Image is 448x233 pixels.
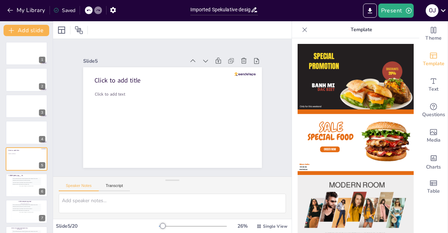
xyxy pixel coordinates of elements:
[12,210,41,211] div: All responses will be stacked vertically in chronological order.
[12,178,41,179] div: This is how individual responses will appear. Each response will be displayed in its own block.
[94,91,125,97] span: Click to add text
[298,109,414,175] img: thumb-2.png
[39,83,45,90] div: 2
[363,4,377,18] button: Export to PowerPoint
[12,180,41,181] div: Participants can submit text responses up to 200 characters long.
[39,57,45,63] div: 1
[12,183,41,185] div: All responses will be stacked vertically in chronological order.
[426,163,441,171] span: Charts
[56,223,159,229] div: Slide 5 / 20
[6,147,47,171] div: https://app.sendsteps.com/image/7b2877fe-6d/0ed7f19d-42e2-4ed3-b170-27cf9f5e1a61.pngClick to add ...
[59,183,99,191] button: Speaker Notes
[12,208,41,209] div: You can enable voting to let participants vote for their favorite responses.
[8,175,23,177] span: I 2050 fylder jeg __ år.
[378,4,414,18] button: Present
[39,215,45,221] div: 7
[419,149,448,174] div: Add charts and graphs
[18,201,31,204] span: I 2050 arbejder jeg med ______________
[83,58,185,64] div: Slide 5
[427,187,440,195] span: Table
[426,4,438,18] button: O J
[75,26,83,34] span: Position
[263,223,287,229] span: Single View
[12,212,41,213] div: More responses will appear here during the session...
[298,44,414,109] img: thumb-1.png
[11,227,28,230] span: I 2050 er den vigtigste teknologiske ting i mit hjem er
[310,21,412,38] p: Template
[39,109,45,116] div: 3
[422,111,445,119] span: Questions
[4,25,49,36] button: Add slide
[12,182,41,183] div: You can enable voting to let participants vote for their favorite responses.
[8,149,19,151] span: Click to add title
[423,60,444,68] span: Template
[12,185,41,187] div: More responses will appear here during the session...
[419,72,448,98] div: Add text boxes
[12,204,41,206] div: This is how individual responses will appear. Each response will be displayed in its own block.
[426,4,438,17] div: O J
[6,200,47,223] div: 7
[39,188,45,195] div: 6
[94,76,140,85] span: Click to add title
[6,95,47,118] div: https://cdn.sendsteps.com/images/logo/sendsteps_logo_white.pnghttps://cdn.sendsteps.com/images/lo...
[234,223,251,229] div: 26 %
[39,162,45,169] div: 5
[39,136,45,142] div: 4
[53,7,75,14] div: Saved
[425,34,442,42] span: Theme
[12,231,41,232] div: This is how individual responses will appear. Each response will be displayed in its own block.
[99,183,130,191] button: Transcript
[419,98,448,123] div: Get real-time input from your audience
[190,5,251,15] input: Insert title
[419,47,448,72] div: Add ready made slides
[6,174,47,197] div: I 2050 fylder jeg __ år.This is how individual responses will appear. Each response will be displ...
[6,68,47,91] div: https://cdn.sendsteps.com/images/logo/sendsteps_logo_white.pnghttps://cdn.sendsteps.com/images/lo...
[12,206,41,208] div: Participants can submit text responses up to 200 characters long.
[427,136,441,144] span: Media
[6,121,47,144] div: https://cdn.sendsteps.com/images/logo/sendsteps_logo_white.pnghttps://cdn.sendsteps.com/images/lo...
[5,5,48,16] button: My Library
[419,174,448,200] div: Add a table
[56,24,67,36] div: Layout
[429,85,438,93] span: Text
[8,153,16,154] span: Click to add text
[6,42,47,65] div: https://cdn.sendsteps.com/images/logo/sendsteps_logo_white.pnghttps://cdn.sendsteps.com/images/lo...
[419,123,448,149] div: Add images, graphics, shapes or video
[419,21,448,47] div: Change the overall theme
